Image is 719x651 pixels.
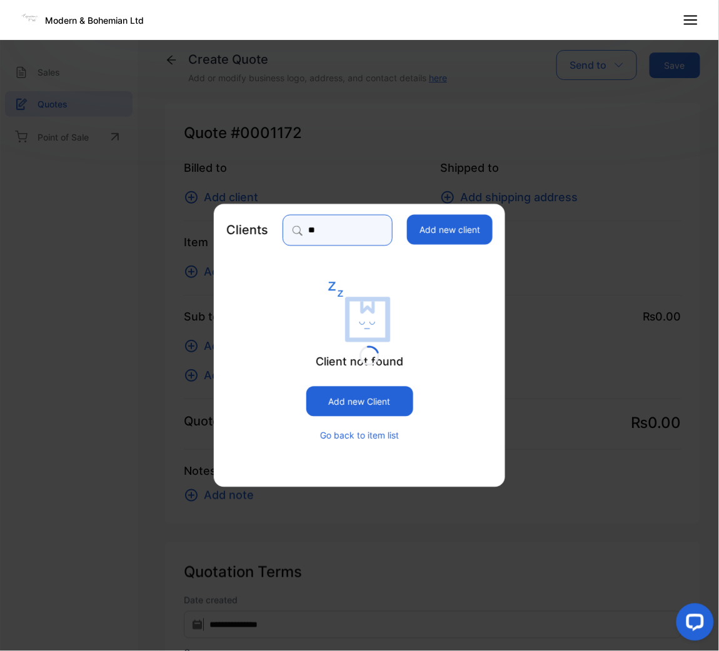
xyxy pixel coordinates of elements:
[316,354,403,370] p: Client not found
[320,429,399,442] button: Go back to item list
[407,215,493,245] button: Add new client
[666,599,719,651] iframe: LiveChat chat widget
[328,281,391,344] img: empty state
[45,14,144,27] p: Modern & Bohemian Ltd
[226,221,268,240] p: Clients
[306,387,413,417] button: Add new Client
[20,9,39,27] img: Logo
